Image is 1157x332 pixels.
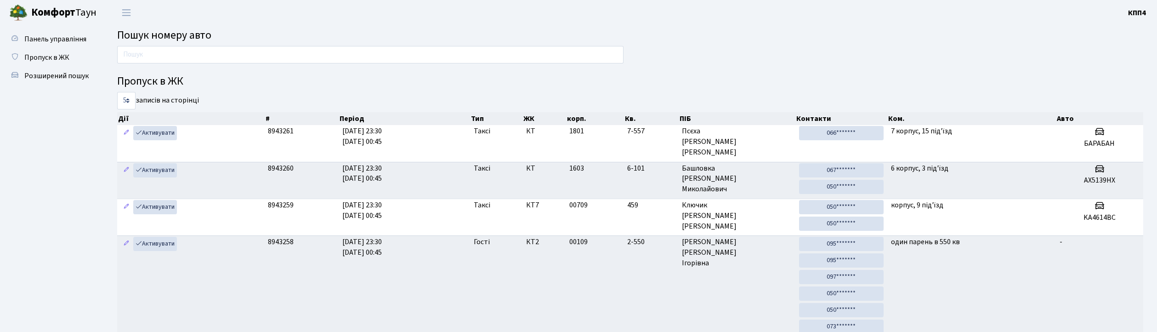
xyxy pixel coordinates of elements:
[682,200,791,232] span: Ключик [PERSON_NAME] [PERSON_NAME]
[526,237,562,247] span: КТ2
[117,27,211,43] span: Пошук номеру авто
[1128,8,1146,18] b: КПП4
[268,237,294,247] span: 8943258
[679,112,795,125] th: ПІБ
[31,5,75,20] b: Комфорт
[624,112,679,125] th: Кв.
[342,126,382,147] span: [DATE] 23:30 [DATE] 00:45
[24,52,69,63] span: Пропуск в ЖК
[569,126,584,136] span: 1801
[569,163,584,173] span: 1603
[1060,139,1140,148] h5: БАРАБАН
[566,112,624,125] th: корп.
[268,200,294,210] span: 8943259
[133,163,177,177] a: Активувати
[5,67,96,85] a: Розширений пошук
[474,163,490,174] span: Таксі
[117,75,1143,88] h4: Пропуск в ЖК
[24,34,86,44] span: Панель управління
[1056,112,1143,125] th: Авто
[891,163,948,173] span: 6 корпус, 3 під'їзд
[569,237,588,247] span: 00109
[265,112,339,125] th: #
[526,126,562,137] span: КТ
[1060,237,1062,247] span: -
[887,112,1056,125] th: Ком.
[795,112,887,125] th: Контакти
[268,163,294,173] span: 8943260
[1060,213,1140,222] h5: KA4614BC
[9,4,28,22] img: logo.png
[1128,7,1146,18] a: КПП4
[682,237,791,269] span: [PERSON_NAME] [PERSON_NAME] Ігорівна
[474,126,490,137] span: Таксі
[133,200,177,214] a: Активувати
[117,112,265,125] th: Дії
[627,126,675,137] span: 7-557
[342,237,382,258] span: [DATE] 23:30 [DATE] 00:45
[5,48,96,67] a: Пропуск в ЖК
[133,237,177,251] a: Активувати
[682,126,791,158] span: Псєха [PERSON_NAME] [PERSON_NAME]
[342,200,382,221] span: [DATE] 23:30 [DATE] 00:45
[117,46,624,63] input: Пошук
[24,71,89,81] span: Розширений пошук
[117,92,199,109] label: записів на сторінці
[115,5,138,20] button: Переключити навігацію
[31,5,96,21] span: Таун
[682,163,791,195] span: Башловка [PERSON_NAME] Миколайович
[339,112,470,125] th: Період
[474,237,490,247] span: Гості
[5,30,96,48] a: Панель управління
[268,126,294,136] span: 8943261
[470,112,522,125] th: Тип
[891,126,952,136] span: 7 корпус, 15 під'їзд
[121,200,132,214] a: Редагувати
[474,200,490,211] span: Таксі
[133,126,177,140] a: Активувати
[627,200,675,211] span: 459
[569,200,588,210] span: 00709
[1060,176,1140,185] h5: АХ5139НХ
[121,126,132,140] a: Редагувати
[121,163,132,177] a: Редагувати
[117,92,136,109] select: записів на сторінці
[891,200,943,210] span: корпус, 9 під'їзд
[891,237,960,247] span: один парень в 550 кв
[121,237,132,251] a: Редагувати
[627,163,675,174] span: 6-101
[526,163,562,174] span: КТ
[526,200,562,211] span: КТ7
[342,163,382,184] span: [DATE] 23:30 [DATE] 00:45
[627,237,675,247] span: 2-550
[522,112,566,125] th: ЖК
